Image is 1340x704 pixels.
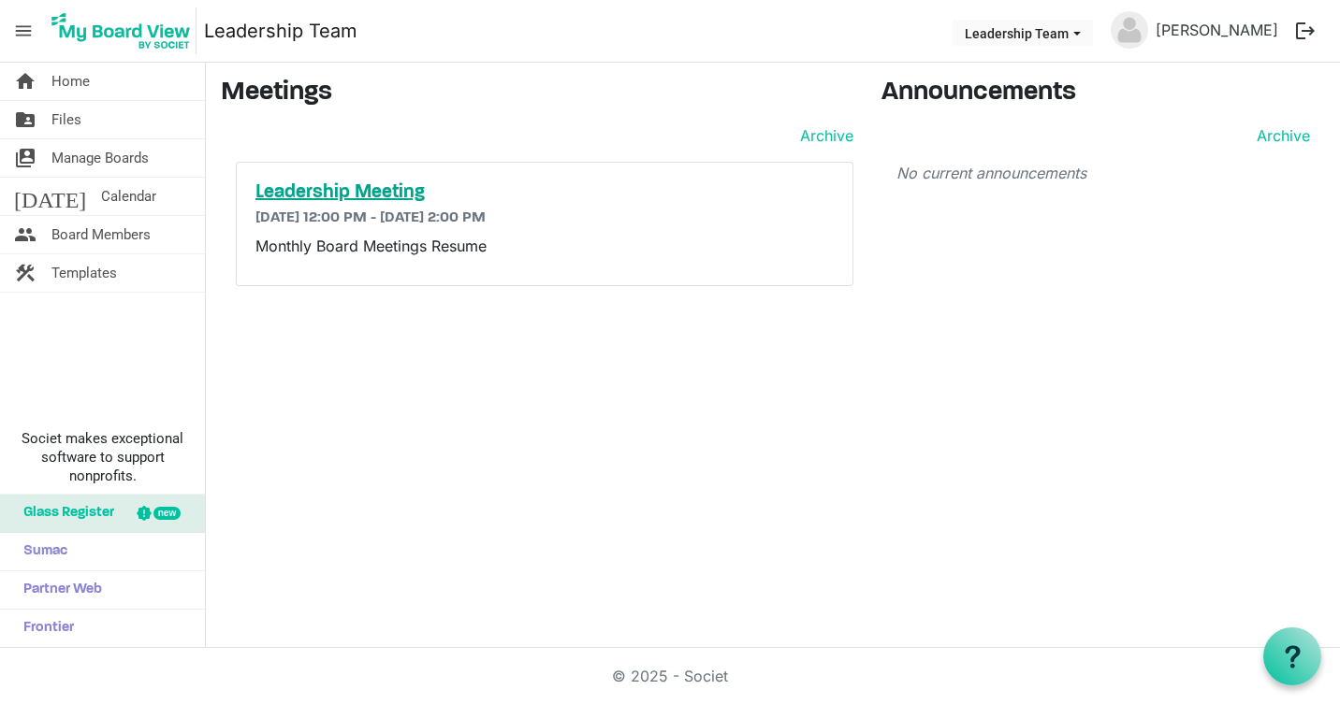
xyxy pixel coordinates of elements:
[1249,124,1310,147] a: Archive
[153,507,181,520] div: new
[51,254,117,292] span: Templates
[255,209,834,227] h6: [DATE] 12:00 PM - [DATE] 2:00 PM
[14,571,102,609] span: Partner Web
[14,63,36,100] span: home
[1111,11,1148,49] img: no-profile-picture.svg
[101,178,156,215] span: Calendar
[51,139,149,177] span: Manage Boards
[8,429,197,485] span: Societ makes exceptional software to support nonprofits.
[255,181,834,204] a: Leadership Meeting
[255,235,834,257] p: Monthly Board Meetings Resume
[204,12,357,50] a: Leadership Team
[896,162,1310,184] p: No current announcements
[14,178,86,215] span: [DATE]
[14,533,67,570] span: Sumac
[14,139,36,177] span: switch_account
[51,216,151,253] span: Board Members
[46,7,197,54] img: My Board View Logo
[221,78,853,109] h3: Meetings
[612,667,728,685] a: © 2025 - Societ
[881,78,1325,109] h3: Announcements
[6,13,41,49] span: menu
[14,495,114,532] span: Glass Register
[953,20,1093,46] button: Leadership Team dropdownbutton
[46,7,204,54] a: My Board View Logo
[14,216,36,253] span: people
[1286,11,1325,50] button: logout
[793,124,853,147] a: Archive
[51,63,90,100] span: Home
[14,254,36,292] span: construction
[14,101,36,138] span: folder_shared
[1148,11,1286,49] a: [PERSON_NAME]
[14,610,74,647] span: Frontier
[51,101,81,138] span: Files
